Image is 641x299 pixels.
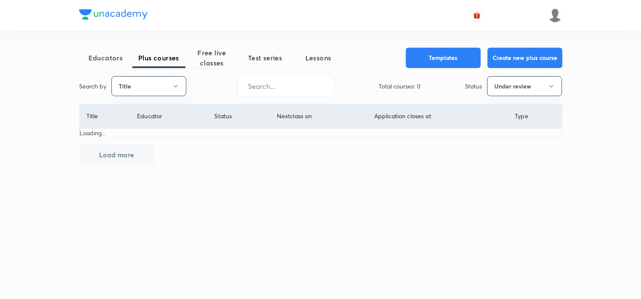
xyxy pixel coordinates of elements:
[470,9,484,22] button: avatar
[111,76,186,96] button: Title
[79,53,132,63] span: Educators
[465,82,482,91] p: Status
[292,53,345,63] span: Lessons
[130,104,208,128] th: Educator
[379,82,421,91] p: Total courses: 0
[208,104,270,128] th: Status
[487,48,562,68] button: Create new plus course
[80,128,562,137] p: Loading...
[508,104,562,128] th: Type
[79,145,154,165] button: Load more
[406,48,481,68] button: Templates
[367,104,508,128] th: Application closes at
[79,82,106,91] p: Search by
[487,76,562,96] button: Under review
[270,104,367,128] th: Next class on
[548,8,562,23] img: Abhijeet Srivastav
[185,48,239,68] span: Free live classes
[473,11,481,19] img: avatar
[79,9,148,20] img: Company Logo
[132,53,185,63] span: Plus courses
[79,9,148,22] a: Company Logo
[80,104,130,128] th: Title
[238,75,334,97] input: Search...
[239,53,292,63] span: Test series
